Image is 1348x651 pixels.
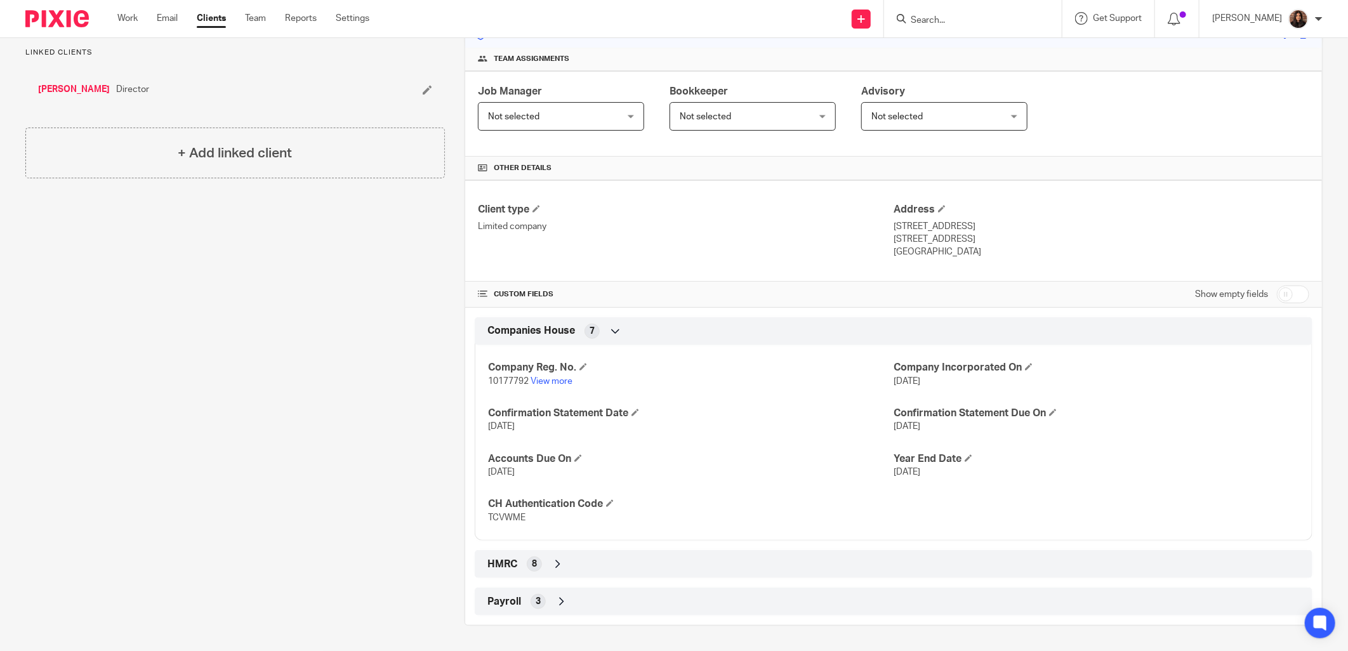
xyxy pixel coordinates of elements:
h4: Year End Date [894,452,1299,466]
a: Work [117,12,138,25]
span: TCVWME [488,513,525,522]
p: [GEOGRAPHIC_DATA] [894,246,1309,258]
span: Bookkeeper [670,86,728,96]
p: Linked clients [25,48,445,58]
span: HMRC [487,558,517,571]
h4: Accounts Due On [488,452,894,466]
p: Limited company [478,220,894,233]
p: [STREET_ADDRESS] [894,220,1309,233]
h4: Confirmation Statement Due On [894,407,1299,420]
span: 7 [590,325,595,338]
h4: Company Reg. No. [488,361,894,374]
a: Team [245,12,266,25]
span: Companies House [487,324,575,338]
h4: Address [894,203,1309,216]
img: Headshot.jpg [1288,9,1309,29]
h4: Client type [478,203,894,216]
h4: Confirmation Statement Date [488,407,894,420]
h4: Company Incorporated On [894,361,1299,374]
span: Job Manager [478,86,542,96]
h4: + Add linked client [178,143,292,163]
span: 10177792 [488,377,529,386]
h4: CUSTOM FIELDS [478,289,894,299]
span: 8 [532,558,537,570]
img: Pixie [25,10,89,27]
span: Team assignments [494,54,569,64]
span: [DATE] [894,377,920,386]
span: Other details [494,163,552,173]
h4: CH Authentication Code [488,497,894,511]
label: Show empty fields [1195,288,1268,301]
span: [DATE] [894,468,920,477]
span: Director [116,83,149,96]
span: Not selected [488,112,539,121]
a: View more [531,377,572,386]
span: Not selected [680,112,731,121]
a: [PERSON_NAME] [38,83,110,96]
a: Settings [336,12,369,25]
span: [DATE] [488,422,515,431]
span: 3 [536,595,541,608]
a: Clients [197,12,226,25]
span: Payroll [487,595,521,608]
span: [DATE] [894,422,920,431]
span: Not selected [871,112,923,121]
a: Email [157,12,178,25]
span: Get Support [1093,14,1142,23]
span: [DATE] [488,468,515,477]
p: [STREET_ADDRESS] [894,233,1309,246]
p: [PERSON_NAME] [1212,12,1282,25]
span: Advisory [861,86,905,96]
input: Search [909,15,1024,27]
a: Reports [285,12,317,25]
